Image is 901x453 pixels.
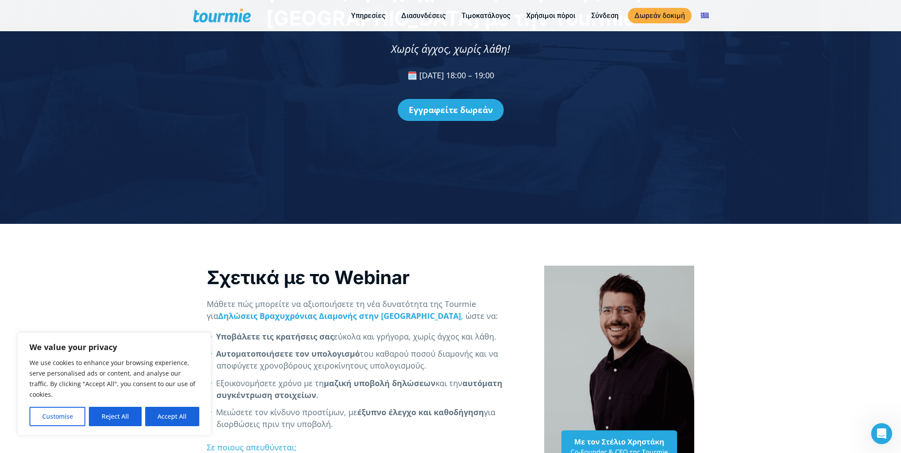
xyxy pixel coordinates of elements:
a: Δηλώσεις Βραχυχρόνιας Διαμονής στην [GEOGRAPHIC_DATA] [218,311,461,321]
strong: μαζική υποβολή δηλώσεων [324,378,436,388]
a: Δωρεάν δοκιμή [628,8,692,23]
button: Reject All [89,407,141,426]
li: Μειώσετε τον κίνδυνο προστίμων, με για διορθώσεις πριν την υποβολή. [216,406,526,430]
span: Τηλέφωνο [261,36,297,45]
span: 🗓️ [DATE] 18:00 – 19:00 [407,70,494,80]
a: Διασυνδέσεις [395,10,452,21]
span: Σε ποιους απευθύνεται; [207,442,297,453]
strong: Αυτοματοποιήσετε τον υπολογισμό [216,348,360,359]
button: Customise [29,407,85,426]
li: εύκολα και γρήγορα, χωρίς άγχος και λάθη. [216,331,526,343]
iframe: Intercom live chat [871,423,892,444]
div: Σχετικά με το Webinar [207,266,526,289]
span: Χωρίς άγχος, χωρίς λάθη! [391,41,510,56]
p: We use cookies to enhance your browsing experience, serve personalised ads or content, and analys... [29,358,199,400]
button: Accept All [145,407,199,426]
strong: αυτόματη συγκέντρωση στοιχείων [216,378,502,400]
li: του καθαρού ποσού διαμονής και να αποφύγετε χρονοβόρους χειροκίνητους υπολογισμούς. [216,348,526,372]
strong: Υποβάλετε τις κρατήσεις σας [216,331,334,342]
p: Μάθετε πώς μπορείτε να αξιοποιήσετε τη νέα δυνατότητα της Tourmie για , ώστε να: [207,298,526,322]
a: Σύνδεση [585,10,625,21]
li: Εξοικονομήσετε χρόνο με τη και την . [216,377,526,401]
p: We value your privacy [29,342,199,352]
strong: έξυπνο έλεγχο και καθοδήγηση [357,407,484,417]
a: Χρήσιμοι πόροι [520,10,582,21]
a: Τιμοκατάλογος [455,10,517,21]
a: Υπηρεσίες [344,10,392,21]
a: Εγγραφείτε δωρεάν [398,99,504,121]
